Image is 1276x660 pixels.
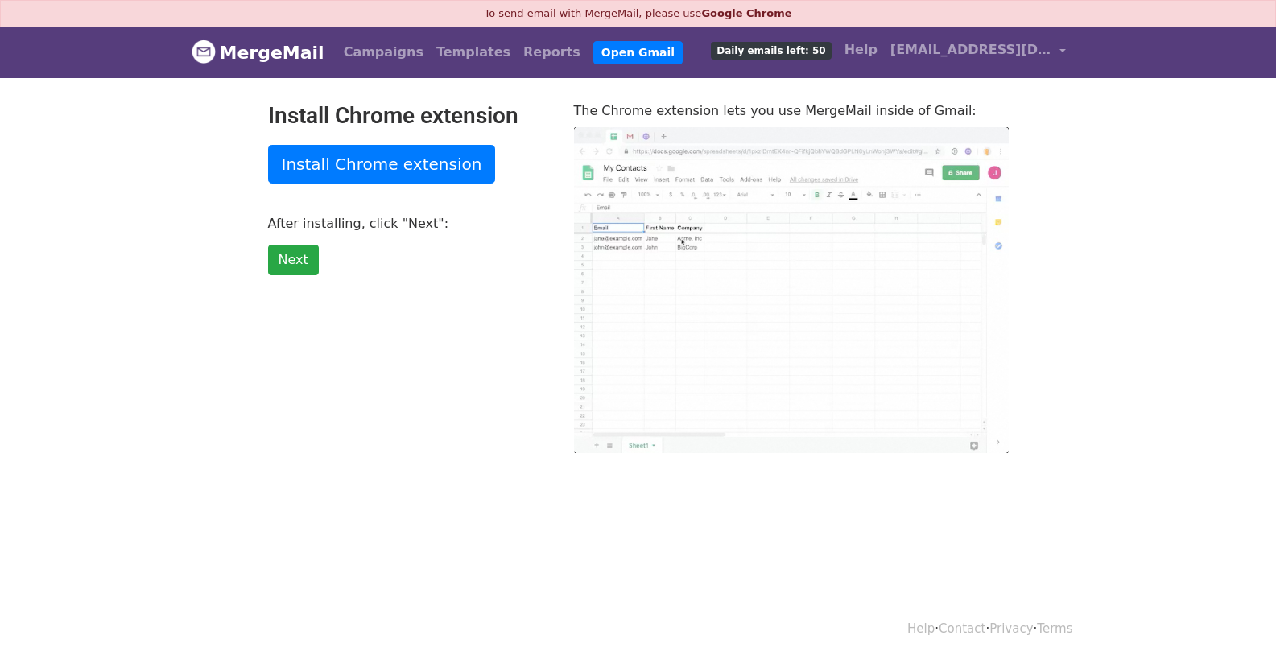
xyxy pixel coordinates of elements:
[884,34,1072,72] a: [EMAIL_ADDRESS][DOMAIN_NAME]
[593,41,683,64] a: Open Gmail
[989,621,1033,636] a: Privacy
[711,42,831,60] span: Daily emails left: 50
[268,145,496,184] a: Install Chrome extension
[337,36,430,68] a: Campaigns
[907,621,935,636] a: Help
[890,40,1051,60] span: [EMAIL_ADDRESS][DOMAIN_NAME]
[192,39,216,64] img: MergeMail logo
[838,34,884,66] a: Help
[1037,621,1072,636] a: Terms
[517,36,587,68] a: Reports
[701,7,791,19] a: Google Chrome
[268,102,550,130] h2: Install Chrome extension
[704,34,837,66] a: Daily emails left: 50
[268,245,319,275] a: Next
[430,36,517,68] a: Templates
[268,215,550,232] p: After installing, click "Next":
[1195,583,1276,660] iframe: Chat Widget
[192,35,324,69] a: MergeMail
[939,621,985,636] a: Contact
[574,102,1009,119] p: The Chrome extension lets you use MergeMail inside of Gmail:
